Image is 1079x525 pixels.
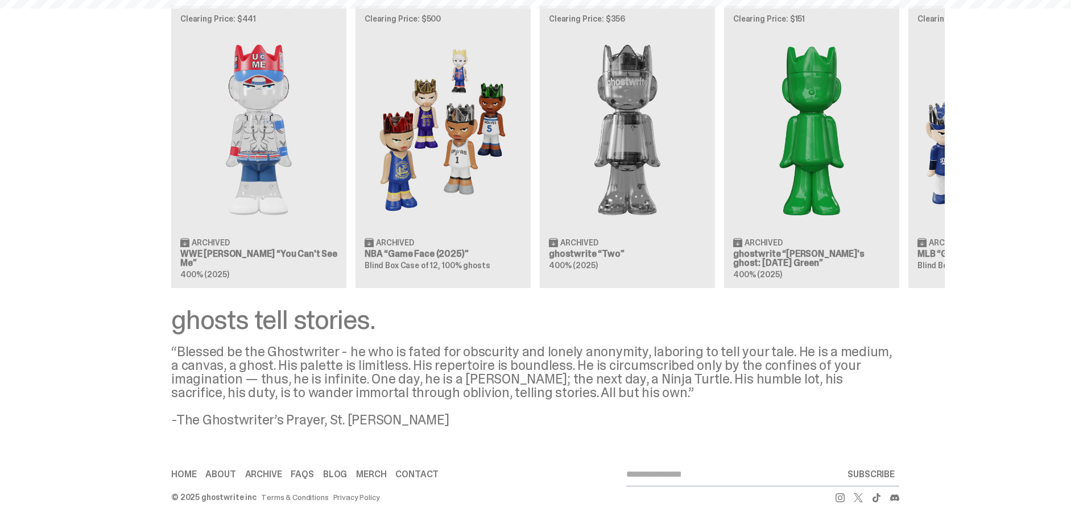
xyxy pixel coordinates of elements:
[365,260,490,270] span: Blind Box Case of 12, 100% ghosts
[171,306,899,334] div: ghosts tell stories.
[549,260,597,270] span: 400% (2025)
[192,239,230,247] span: Archived
[180,269,229,280] span: 400% (2025)
[171,6,346,287] a: Clearing Price: $441 You Can't See Me Archived
[180,249,337,268] h3: WWE [PERSON_NAME] “You Can't See Me”
[180,32,337,228] img: You Can't See Me
[540,6,715,287] a: Clearing Price: $356 Two Archived
[261,493,328,501] a: Terms & Conditions
[356,470,386,479] a: Merch
[333,493,380,501] a: Privacy Policy
[323,470,347,479] a: Blog
[917,15,1074,23] p: Clearing Price: $425
[395,470,439,479] a: Contact
[365,15,522,23] p: Clearing Price: $500
[733,15,890,23] p: Clearing Price: $151
[171,345,899,427] div: “Blessed be the Ghostwriter - he who is fated for obscurity and lonely anonymity, laboring to tel...
[171,493,257,501] div: © 2025 ghostwrite inc
[917,32,1074,228] img: Game Face (2025)
[365,32,522,228] img: Game Face (2025)
[560,239,598,247] span: Archived
[929,239,967,247] span: Archived
[180,15,337,23] p: Clearing Price: $441
[733,249,890,268] h3: ghostwrite “[PERSON_NAME]'s ghost: [DATE] Green”
[917,260,1043,270] span: Blind Box Case of 12, 100% ghosts
[733,269,782,280] span: 400% (2025)
[843,463,899,486] button: SUBSCRIBE
[745,239,783,247] span: Archived
[245,470,282,479] a: Archive
[365,249,522,259] h3: NBA “Game Face (2025)”
[549,249,706,259] h3: ghostwrite “Two”
[376,239,414,247] span: Archived
[733,32,890,228] img: Schrödinger's ghost: Sunday Green
[549,15,706,23] p: Clearing Price: $356
[205,470,235,479] a: About
[171,470,196,479] a: Home
[917,249,1074,259] h3: MLB “Game Face (2025)”
[549,32,706,228] img: Two
[355,6,531,287] a: Clearing Price: $500 Game Face (2025) Archived
[724,6,899,287] a: Clearing Price: $151 Schrödinger's ghost: Sunday Green Archived
[291,470,313,479] a: FAQs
